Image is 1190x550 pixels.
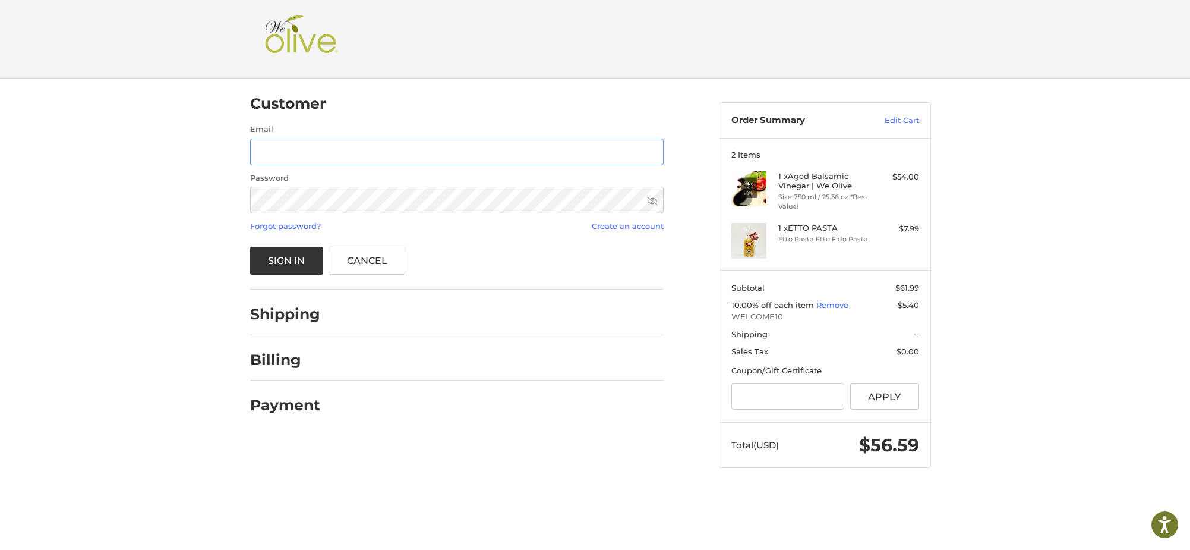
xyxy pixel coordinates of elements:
[897,347,919,356] span: $0.00
[731,383,845,410] input: Gift Certificate or Coupon Code
[895,283,919,293] span: $61.99
[250,305,320,323] h2: Shipping
[859,115,919,127] a: Edit Cart
[592,221,664,231] a: Create an account
[250,396,320,414] h2: Payment
[137,15,151,30] button: Open LiveChat chat widget
[731,300,816,310] span: 10.00% off each item
[778,223,869,232] h4: 1 x ETTO PASTA
[913,329,919,339] span: --
[778,192,869,212] li: Size 750 ml / 25.36 oz *Best Value!
[731,311,919,323] span: WELCOME10
[250,247,323,275] button: Sign In
[859,434,919,456] span: $56.59
[731,329,768,339] span: Shipping
[872,171,919,183] div: $54.00
[262,15,342,63] img: Shop We Olive
[778,171,869,191] h4: 1 x Aged Balsamic Vinegar | We Olive
[329,247,405,275] a: Cancel
[731,115,859,127] h3: Order Summary
[778,234,869,244] li: Etto Pasta Etto Fido Pasta
[250,351,320,369] h2: Billing
[731,365,919,377] div: Coupon/Gift Certificate
[872,223,919,235] div: $7.99
[250,221,321,231] a: Forgot password?
[250,95,326,113] h2: Customer
[816,300,848,310] a: Remove
[731,439,779,451] span: Total (USD)
[731,150,919,159] h3: 2 Items
[895,300,919,310] span: -$5.40
[250,172,664,184] label: Password
[731,283,765,293] span: Subtotal
[731,347,768,356] span: Sales Tax
[250,124,664,136] label: Email
[17,18,134,27] p: We're away right now. Please check back later!
[850,383,919,410] button: Apply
